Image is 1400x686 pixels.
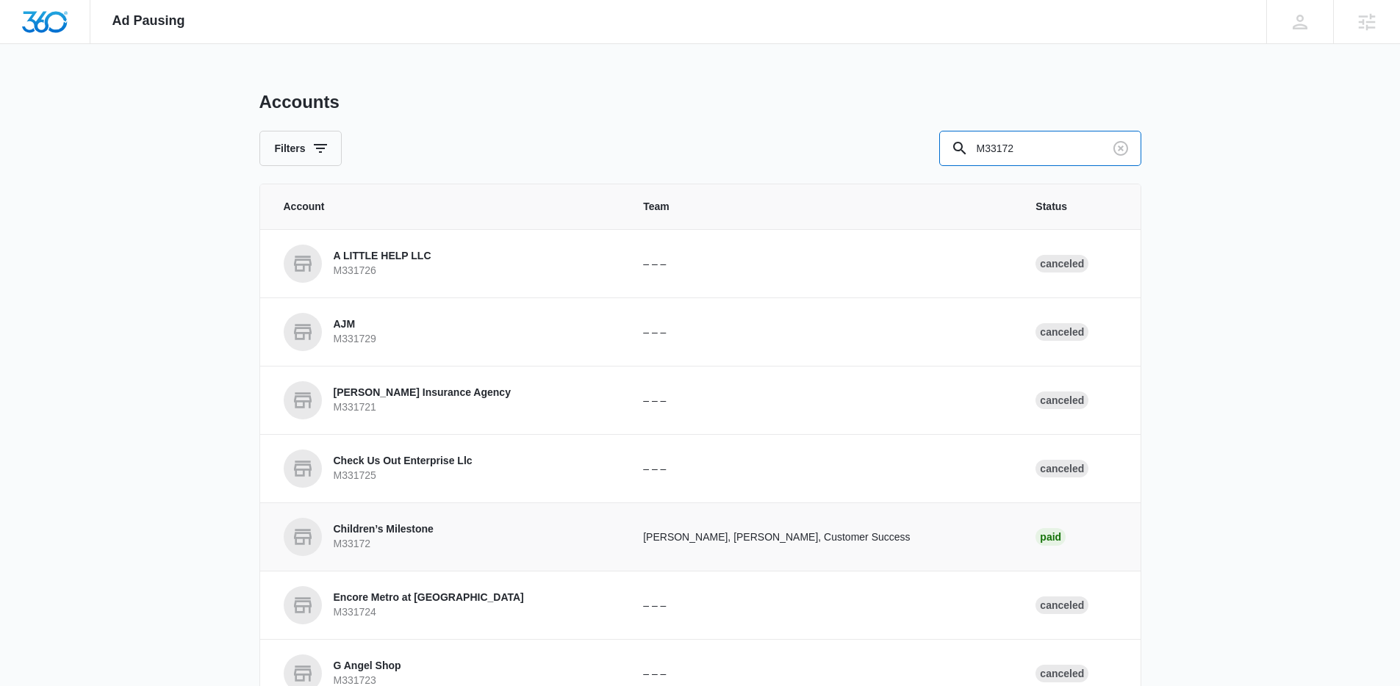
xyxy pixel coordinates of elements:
p: – – – [643,666,1000,682]
div: Canceled [1035,596,1088,614]
p: M331729 [334,332,376,347]
p: Check Us Out Enterprise Llc [334,454,473,469]
h1: Accounts [259,91,340,113]
div: Canceled [1035,460,1088,477]
div: Canceled [1035,255,1088,272]
p: M331721 [334,400,511,415]
p: G Angel Shop [334,659,401,674]
p: AJM [334,317,376,332]
a: AJMM331729 [284,313,609,351]
span: Status [1035,199,1116,214]
p: – – – [643,461,1000,477]
span: Account [284,199,609,214]
a: [PERSON_NAME] Insurance AgencyM331721 [284,381,609,419]
a: Encore Metro at [GEOGRAPHIC_DATA]M331724 [284,586,609,624]
p: M331724 [334,605,524,620]
p: M33172 [334,537,434,552]
button: Filters [259,131,342,166]
p: [PERSON_NAME] Insurance Agency [334,386,511,400]
p: A LITTLE HELP LLC [334,249,431,264]
p: – – – [643,325,1000,340]
a: Children’s MilestoneM33172 [284,518,609,556]
p: M331725 [334,469,473,483]
p: Encore Metro at [GEOGRAPHIC_DATA] [334,591,524,605]
div: Canceled [1035,323,1088,341]
input: Search By Account Number [939,131,1141,166]
div: Canceled [1035,391,1088,409]
div: Paid [1035,528,1066,546]
p: [PERSON_NAME], [PERSON_NAME], Customer Success [643,530,1000,545]
p: Children’s Milestone [334,522,434,537]
a: Check Us Out Enterprise LlcM331725 [284,449,609,488]
p: – – – [643,393,1000,408]
a: A LITTLE HELP LLCM331726 [284,245,609,283]
p: – – – [643,598,1000,613]
p: M331726 [334,264,431,278]
div: Canceled [1035,665,1088,682]
p: – – – [643,256,1000,272]
span: Ad Pausing [112,13,185,29]
button: Clear [1109,137,1132,160]
span: Team [643,199,1000,214]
